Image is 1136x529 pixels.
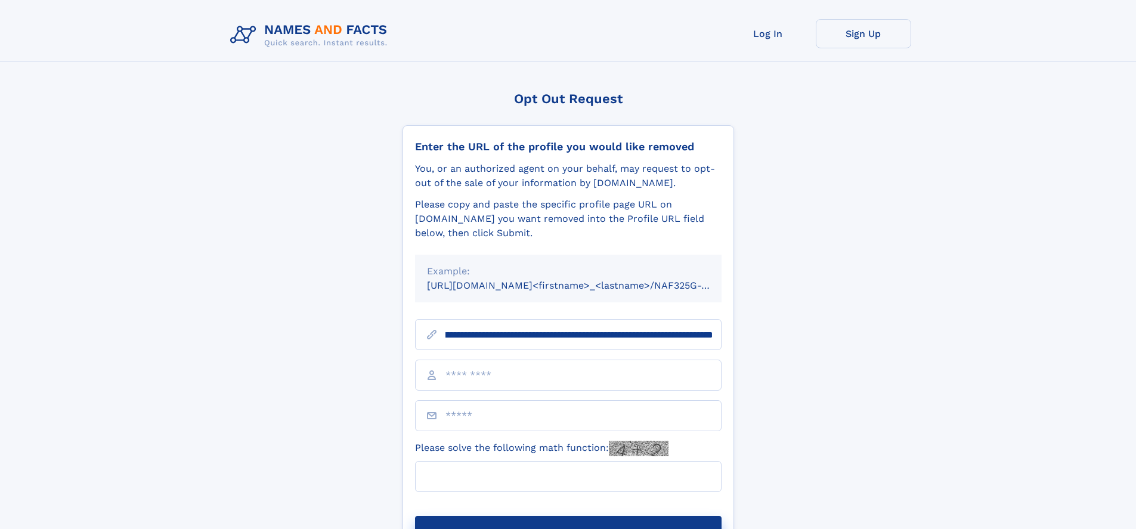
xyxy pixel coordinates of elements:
[415,197,722,240] div: Please copy and paste the specific profile page URL on [DOMAIN_NAME] you want removed into the Pr...
[720,19,816,48] a: Log In
[415,140,722,153] div: Enter the URL of the profile you would like removed
[225,19,397,51] img: Logo Names and Facts
[816,19,911,48] a: Sign Up
[427,280,744,291] small: [URL][DOMAIN_NAME]<firstname>_<lastname>/NAF325G-xxxxxxxx
[415,162,722,190] div: You, or an authorized agent on your behalf, may request to opt-out of the sale of your informatio...
[403,91,734,106] div: Opt Out Request
[427,264,710,279] div: Example:
[415,441,668,456] label: Please solve the following math function:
